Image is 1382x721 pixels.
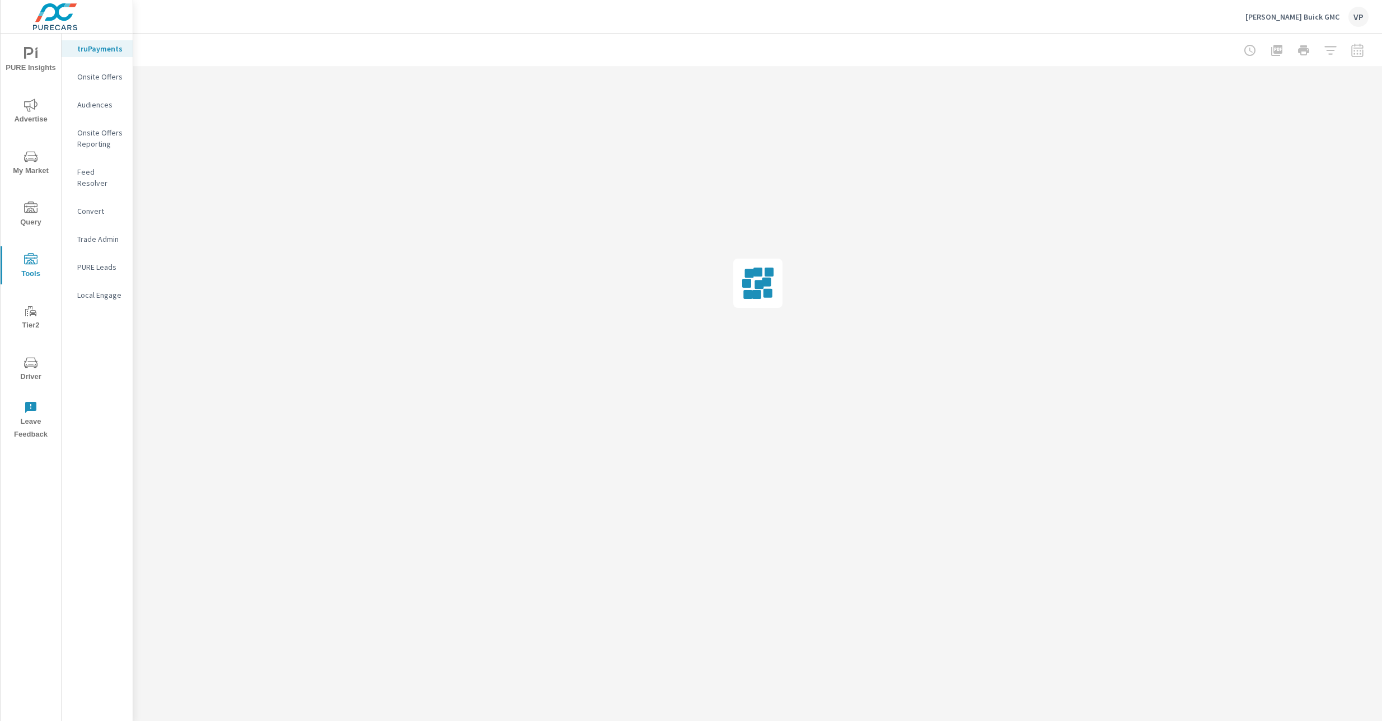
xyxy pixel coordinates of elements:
[4,202,58,229] span: Query
[62,231,133,247] div: Trade Admin
[77,205,124,217] p: Convert
[77,261,124,273] p: PURE Leads
[62,96,133,113] div: Audiences
[77,166,124,189] p: Feed Resolver
[4,99,58,126] span: Advertise
[62,163,133,191] div: Feed Resolver
[4,401,58,441] span: Leave Feedback
[62,40,133,57] div: truPayments
[1,34,61,446] div: nav menu
[62,124,133,152] div: Onsite Offers Reporting
[62,203,133,219] div: Convert
[4,356,58,383] span: Driver
[77,71,124,82] p: Onsite Offers
[62,259,133,275] div: PURE Leads
[77,127,124,149] p: Onsite Offers Reporting
[77,233,124,245] p: Trade Admin
[4,150,58,177] span: My Market
[77,43,124,54] p: truPayments
[4,305,58,332] span: Tier2
[77,289,124,301] p: Local Engage
[62,287,133,303] div: Local Engage
[4,253,58,280] span: Tools
[1245,12,1339,22] p: [PERSON_NAME] Buick GMC
[62,68,133,85] div: Onsite Offers
[4,47,58,74] span: PURE Insights
[77,99,124,110] p: Audiences
[1348,7,1369,27] div: VP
